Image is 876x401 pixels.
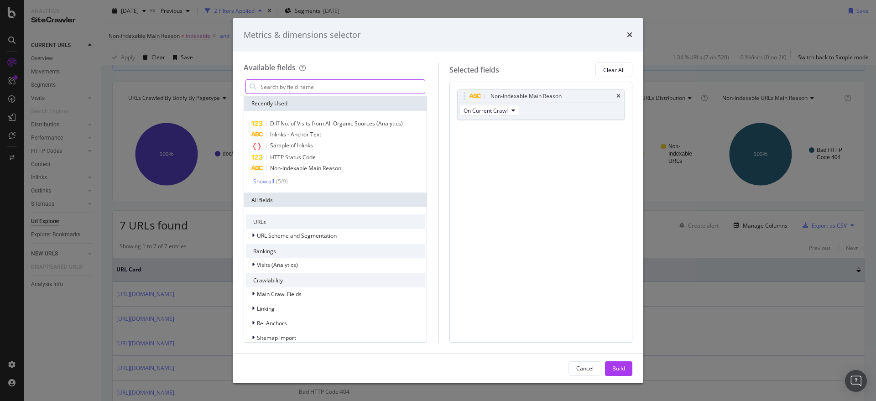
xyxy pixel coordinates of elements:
div: All fields [244,193,427,207]
div: Build [612,365,625,372]
div: ( 5 / 9 ) [274,177,288,185]
div: Non-Indexable Main Reason [490,92,562,101]
div: modal [233,18,643,383]
div: Recently Used [244,96,427,111]
div: Show all [253,178,274,185]
div: Metrics & dimensions selector [244,29,360,41]
div: Available fields [244,62,296,73]
span: Main Crawl Fields [257,290,302,298]
div: times [627,29,632,41]
button: Build [605,361,632,376]
button: Cancel [568,361,601,376]
div: Clear All [603,66,625,74]
div: times [616,94,620,99]
div: Rankings [246,244,425,258]
span: Rel Anchors [257,319,287,327]
span: Sample of Inlinks [270,141,313,149]
div: Non-Indexable Main ReasontimesOn Current Crawl [457,89,625,120]
div: Selected fields [449,65,499,75]
span: Linking [257,305,275,312]
span: Visits (Analytics) [257,261,298,269]
span: URL Scheme and Segmentation [257,232,337,240]
div: Cancel [576,365,594,372]
input: Search by field name [260,80,425,94]
button: On Current Crawl [459,105,519,116]
span: On Current Crawl [464,107,508,115]
span: Sitemap import [257,334,296,342]
span: HTTP Status Code [270,153,316,161]
span: Inlinks - Anchor Text [270,130,321,138]
div: URLs [246,214,425,229]
button: Clear All [595,62,632,77]
div: Crawlability [246,273,425,287]
span: Non-Indexable Main Reason [270,164,341,172]
span: Diff No. of Visits from All Organic Sources (Analytics) [270,120,403,127]
div: Open Intercom Messenger [845,370,867,392]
